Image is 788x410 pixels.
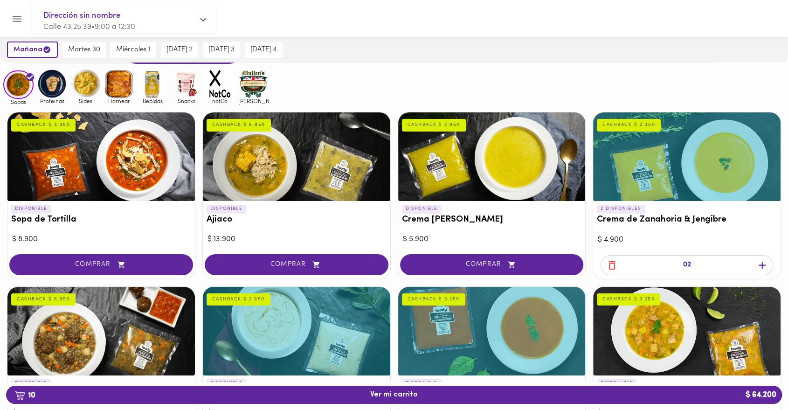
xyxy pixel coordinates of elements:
button: COMPRAR [205,254,388,275]
p: DISPONIBLE [11,205,51,213]
b: 10 [9,389,41,401]
span: [DATE] 4 [250,46,277,54]
div: Crema del Huerto [398,112,586,201]
span: Hornear [104,98,134,104]
img: Proteinas [37,69,67,99]
p: DISPONIBLE [402,205,442,213]
p: DISPONIBLE [11,379,51,388]
div: Ajiaco [203,112,390,201]
div: Sopa de Mondongo [593,287,781,375]
img: Bebidas [138,69,168,99]
div: CASHBACK $ 2.450 [597,119,661,131]
span: COMPRAR [412,261,572,269]
img: Sopas [3,70,34,99]
span: COMPRAR [216,261,377,269]
div: CASHBACK $ 6.950 [207,119,271,131]
span: Bebidas [138,98,168,104]
div: Sopa de Lentejas [7,287,195,375]
button: miércoles 1 [111,42,156,58]
button: COMPRAR [9,254,193,275]
p: DISPONIBLE [402,379,442,388]
span: Dirección sin nombre [43,10,194,22]
button: 10Ver mi carrito$ 64.200 [6,386,782,404]
div: $ 4.900 [598,235,776,245]
div: Crema de Zanahoria & Jengibre [593,112,781,201]
div: CASHBACK $ 2.950 [207,293,270,306]
h3: Sopa de Tortilla [11,215,191,225]
div: Crema de Tomate [398,287,586,375]
span: [PERSON_NAME] [238,98,269,104]
div: $ 5.900 [403,234,581,245]
div: CASHBACK $ 3.250 [597,293,660,306]
iframe: Messagebird Livechat Widget [734,356,779,401]
span: Ver mi carrito [370,390,418,399]
img: notCo [205,69,235,99]
img: Hornear [104,69,134,99]
img: mullens [238,69,269,99]
span: COMPRAR [21,261,181,269]
button: Menu [6,7,28,30]
span: martes 30 [68,46,100,54]
button: [DATE] 4 [245,42,283,58]
div: Crema de cebolla [203,287,390,375]
span: notCo [205,98,235,104]
button: martes 30 [62,42,106,58]
p: DISPONIBLE [207,379,246,388]
span: mañana [14,45,51,54]
button: mañana [7,42,58,58]
span: [DATE] 2 [166,46,193,54]
button: [DATE] 3 [203,42,240,58]
span: Sides [70,98,101,104]
p: DISPONIBLE [597,379,636,388]
h3: Crema [PERSON_NAME] [402,215,582,225]
img: Sides [70,69,101,99]
span: Proteinas [37,98,67,104]
span: Calle 43 25 39 • 9:00 a 12:30 [43,23,135,31]
p: 02 [683,260,691,271]
p: 2 DISPONIBLES [597,205,645,213]
span: miércoles 1 [116,46,151,54]
div: CASHBACK $ 6.950 [11,293,76,306]
span: Sopas [3,99,34,105]
div: CASHBACK $ 3.250 [402,293,465,306]
h3: Ajiaco [207,215,387,225]
div: CASHBACK $ 2.950 [402,119,466,131]
div: $ 8.900 [12,234,190,245]
div: CASHBACK $ 4.450 [11,119,76,131]
span: [DATE] 3 [208,46,235,54]
div: Sopa de Tortilla [7,112,195,201]
div: $ 13.900 [207,234,386,245]
p: DISPONIBLE [207,205,246,213]
button: COMPRAR [400,254,584,275]
span: Snacks [171,98,201,104]
img: Snacks [171,69,201,99]
img: cart.png [14,391,25,400]
h3: Crema de Zanahoria & Jengibre [597,215,777,225]
button: [DATE] 2 [161,42,198,58]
